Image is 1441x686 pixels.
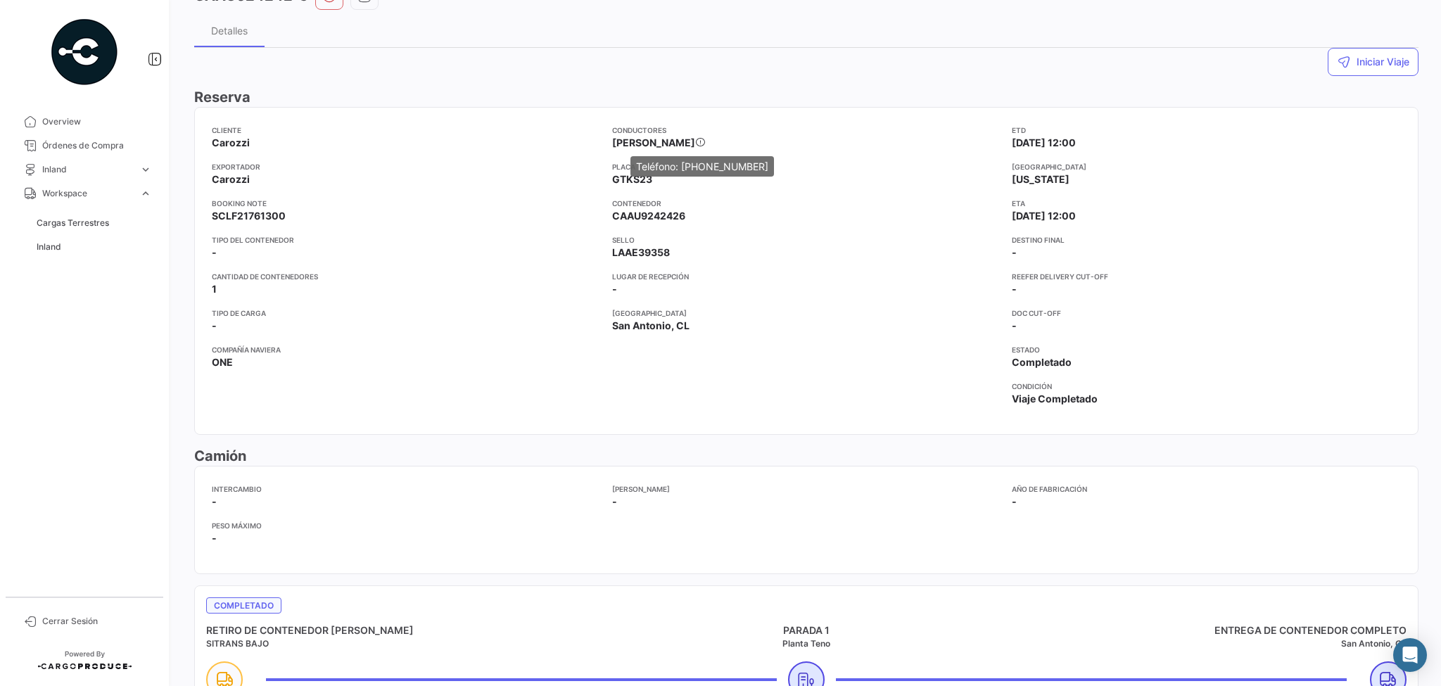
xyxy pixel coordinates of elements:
app-card-info-title: Tipo de carga [212,307,601,319]
span: Workspace [42,187,134,200]
app-card-info-title: Lugar de recepción [612,271,1001,282]
span: - [612,282,617,296]
span: - [212,246,217,260]
span: Carozzi [212,172,250,186]
span: Órdenes de Compra [42,139,152,152]
app-card-info-title: [GEOGRAPHIC_DATA] [612,307,1001,319]
app-card-info-title: Año de fabricación [1012,483,1401,495]
span: Completado [206,597,281,614]
span: LAAE39358 [612,246,670,260]
h5: San Antonio, CL [1006,637,1407,650]
h4: PARADA 1 [607,623,1007,637]
app-card-info-title: Conductores [612,125,705,136]
span: - [212,531,217,545]
div: Teléfono: [PHONE_NUMBER] [630,156,774,177]
span: [DATE] 12:00 [1012,136,1076,150]
app-card-info-title: Peso máximo [212,520,601,531]
app-card-info-title: Cantidad de contenedores [212,271,601,282]
app-card-info-title: Doc Cut-Off [1012,307,1401,319]
app-card-info-title: Condición [1012,381,1401,392]
h3: Reserva [194,87,1418,107]
span: SCLF21761300 [212,209,286,223]
h5: SITRANS BAJO [206,637,607,650]
app-card-info-title: Compañía naviera [212,344,601,355]
a: Cargas Terrestres [31,212,158,234]
span: San Antonio, CL [612,319,690,333]
a: Inland [31,236,158,258]
h3: Camión [194,446,1418,466]
div: Abrir Intercom Messenger [1393,638,1427,672]
img: powered-by.png [49,17,120,87]
button: Iniciar Viaje [1328,48,1418,76]
h5: Planta Teno [607,637,1007,650]
span: - [212,495,217,509]
app-card-info-title: Estado [1012,344,1401,355]
span: expand_more [139,187,152,200]
span: - [1012,282,1017,296]
span: Cargas Terrestres [37,217,109,229]
span: [PERSON_NAME] [612,136,705,150]
app-card-info-title: ETA [1012,198,1401,209]
h4: ENTREGA DE CONTENEDOR COMPLETO [1006,623,1407,637]
span: Overview [42,115,152,128]
app-card-info-title: Destino Final [1012,234,1401,246]
app-card-info-title: [GEOGRAPHIC_DATA] [1012,161,1401,172]
app-card-info-title: Reefer Delivery Cut-Off [1012,271,1401,282]
app-card-info-title: Cliente [212,125,601,136]
app-card-info-title: Booking Note [212,198,601,209]
span: Cerrar Sesión [42,615,152,628]
span: [DATE] 12:00 [1012,209,1076,223]
app-card-info-title: Exportador [212,161,601,172]
a: Órdenes de Compra [11,134,158,158]
span: Carozzi [212,136,250,150]
span: Inland [37,241,61,253]
div: Detalles [211,25,248,37]
app-card-info-title: Intercambio [212,483,601,495]
span: GTKS23 [612,172,652,186]
app-card-info-title: Sello [612,234,1001,246]
span: CAAU9242426 [612,209,685,223]
a: Overview [11,110,158,134]
span: - [612,495,617,509]
span: - [212,319,217,333]
span: - [1012,319,1017,333]
app-card-info-title: Contenedor [612,198,1001,209]
h4: RETIRO DE CONTENEDOR [PERSON_NAME] [206,623,607,637]
span: Viaje Completado [1012,392,1098,406]
span: ONE [212,355,233,369]
span: - [1012,495,1017,509]
app-card-info-title: [PERSON_NAME] [612,483,1001,495]
span: Completado [1012,355,1072,369]
span: [US_STATE] [1012,172,1069,186]
span: - [1012,246,1017,260]
span: Inland [42,163,134,176]
span: 1 [212,282,217,296]
app-card-info-title: ETD [1012,125,1401,136]
app-card-info-title: Tipo del contenedor [212,234,601,246]
app-card-info-title: Placa [612,161,1001,172]
span: expand_more [139,163,152,176]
